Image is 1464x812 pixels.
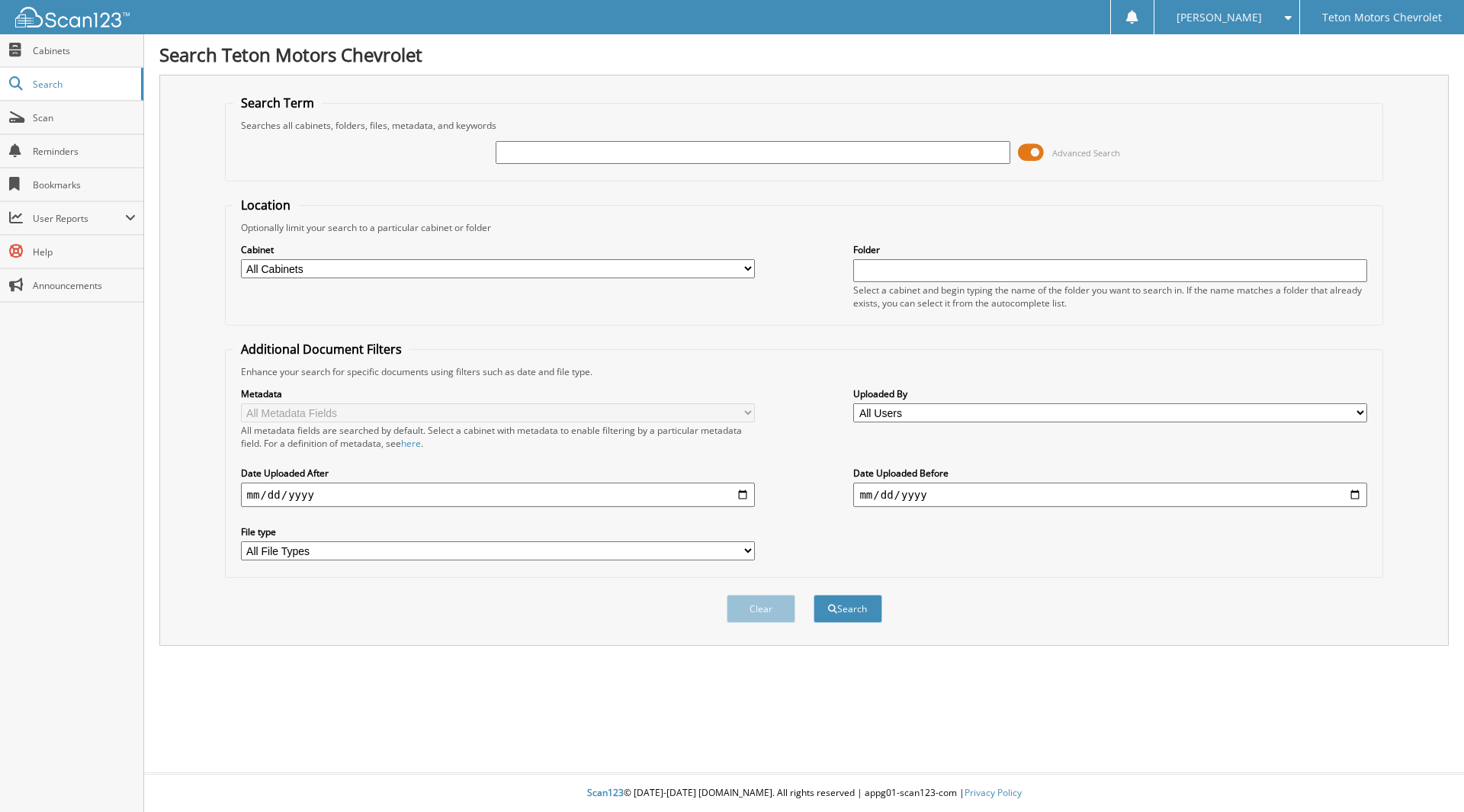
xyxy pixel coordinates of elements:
input: start [241,483,755,507]
span: Help [33,246,136,258]
div: Enhance your search for specific documents using filters such as date and file type. [233,365,1376,378]
legend: Location [233,197,298,213]
h1: Search Teton Motors Chevrolet [159,42,1449,67]
span: Bookmarks [33,178,136,191]
div: Optionally limit your search to a particular cabinet or folder [233,221,1376,234]
legend: Additional Document Filters [233,341,409,358]
a: Privacy Policy [965,786,1022,799]
span: [PERSON_NAME] [1177,13,1262,22]
legend: Search Term [233,95,322,111]
label: Uploaded By [853,387,1367,400]
span: Announcements [33,279,136,292]
span: Scan123 [587,786,624,799]
span: Teton Motors Chevrolet [1322,13,1442,22]
label: Date Uploaded Before [853,467,1367,480]
span: User Reports [33,212,125,225]
span: Cabinets [33,44,136,57]
div: Select a cabinet and begin typing the name of the folder you want to search in. If the name match... [853,284,1367,310]
div: All metadata fields are searched by default. Select a cabinet with metadata to enable filtering b... [241,424,755,450]
div: © [DATE]-[DATE] [DOMAIN_NAME]. All rights reserved | appg01-scan123-com | [144,775,1464,812]
button: Clear [727,595,795,623]
span: Advanced Search [1052,147,1120,159]
label: File type [241,525,755,538]
a: here [401,437,421,450]
div: Searches all cabinets, folders, files, metadata, and keywords [233,119,1376,132]
img: scan123-logo-white.svg [15,7,130,27]
label: Folder [853,243,1367,256]
span: Scan [33,111,136,124]
label: Cabinet [241,243,755,256]
span: Reminders [33,145,136,158]
label: Date Uploaded After [241,467,755,480]
button: Search [814,595,882,623]
label: Metadata [241,387,755,400]
span: Search [33,78,133,91]
input: end [853,483,1367,507]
